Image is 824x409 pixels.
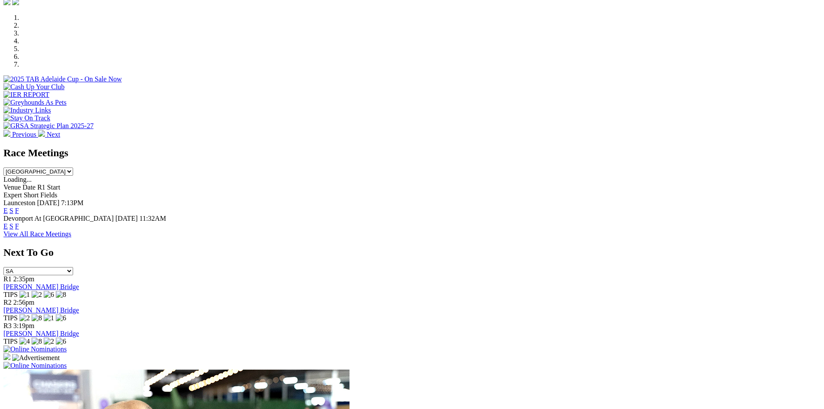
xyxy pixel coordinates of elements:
img: Industry Links [3,106,51,114]
span: 2:35pm [13,275,35,283]
img: 2 [32,291,42,299]
span: R1 Start [37,184,60,191]
a: E [3,222,8,230]
img: Stay On Track [3,114,50,122]
span: TIPS [3,314,18,322]
a: E [3,207,8,214]
a: [PERSON_NAME] Bridge [3,330,79,337]
span: 7:13PM [61,199,83,206]
img: 8 [56,291,66,299]
span: [DATE] [115,215,138,222]
img: GRSA Strategic Plan 2025-27 [3,122,93,130]
a: [PERSON_NAME] Bridge [3,283,79,290]
span: Launceston [3,199,35,206]
img: Cash Up Your Club [3,83,64,91]
img: 2025 TAB Adelaide Cup - On Sale Now [3,75,122,83]
span: R1 [3,275,12,283]
a: S [10,222,13,230]
img: Online Nominations [3,345,67,353]
span: 2:56pm [13,299,35,306]
span: Next [47,131,60,138]
img: 8 [32,338,42,345]
span: 11:32AM [139,215,166,222]
span: Fields [40,191,57,199]
img: 15187_Greyhounds_GreysPlayCentral_Resize_SA_WebsiteBanner_300x115_2025.jpg [3,353,10,360]
a: View All Race Meetings [3,230,71,238]
span: Devonport At [GEOGRAPHIC_DATA] [3,215,114,222]
img: 6 [56,338,66,345]
img: 2 [19,314,30,322]
span: Venue [3,184,21,191]
span: R2 [3,299,12,306]
span: Date [22,184,35,191]
img: 1 [44,314,54,322]
span: Loading... [3,176,32,183]
a: Next [38,131,60,138]
img: 2 [44,338,54,345]
img: IER REPORT [3,91,49,99]
span: [DATE] [37,199,60,206]
img: 8 [32,314,42,322]
span: TIPS [3,291,18,298]
span: Expert [3,191,22,199]
h2: Next To Go [3,247,821,258]
a: S [10,207,13,214]
h2: Race Meetings [3,147,821,159]
span: 3:19pm [13,322,35,329]
img: 4 [19,338,30,345]
img: 6 [56,314,66,322]
img: Advertisement [12,354,60,362]
img: 6 [44,291,54,299]
a: F [15,207,19,214]
a: Previous [3,131,38,138]
span: Previous [12,131,36,138]
span: TIPS [3,338,18,345]
img: 1 [19,291,30,299]
a: [PERSON_NAME] Bridge [3,306,79,314]
img: Online Nominations [3,362,67,370]
img: chevron-left-pager-white.svg [3,130,10,137]
span: R3 [3,322,12,329]
img: Greyhounds As Pets [3,99,67,106]
span: Short [24,191,39,199]
a: F [15,222,19,230]
img: chevron-right-pager-white.svg [38,130,45,137]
